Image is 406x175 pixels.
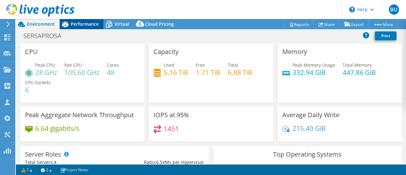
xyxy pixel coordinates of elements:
span: Peak CPU [35,62,55,68]
span: Cores [107,62,119,68]
h3: CPU [25,48,38,55]
span: Virtual [115,21,129,27]
h4: 1.71 TiB [196,69,220,76]
h3: Peak Aggregate Network Throughput [25,111,134,118]
span: Net CPU [64,62,82,68]
span: 6.5 [156,159,162,165]
span: Total [228,62,238,68]
span: CPU Sockets [25,79,51,85]
div: Total Servers: [25,159,115,166]
h4: 447.86 GiB [343,69,376,76]
a: Share [314,19,340,29]
a: Export [339,19,369,29]
a: More [369,19,398,29]
h3: Server Roles [25,151,61,158]
h4: 105.60 GHz [64,69,100,76]
h4: 28 GHz [35,69,57,76]
h4: 5.16 TiB [164,69,188,76]
h3: Memory [282,48,307,55]
h4: 215.40 GiB [292,125,326,132]
h3: Top Operating Systems [218,151,397,158]
span: Used [164,62,174,68]
a: Reports [284,19,314,29]
span: Total Memory [343,62,372,68]
a: 1 [17,166,37,174]
h4: 6 [25,86,51,93]
h3: Capacity [154,48,179,55]
svg: \n [349,7,355,12]
li: VMware [320,164,345,171]
h3: Average Daily Write [282,111,339,118]
div: Ratio: VMs per Hypervisor [115,159,204,166]
h4: 1451 [164,125,179,132]
h4: 6.64 gigabits/s [35,125,79,132]
span: Peak Memory Usage [292,62,335,68]
h1: SERSAPROSA [21,32,71,39]
a: Print [375,31,396,40]
span: Cloud Pricing [145,21,174,27]
span: Performance [71,21,99,27]
h3: IOPS at 95% [154,111,189,118]
li: Windows [266,164,293,171]
span: BU [389,4,399,15]
a: Project Notes [56,166,93,174]
h4: 6.88 TiB [228,69,252,76]
span: Environment [27,21,55,27]
span: 4 [54,159,56,165]
a: 2 [36,166,56,174]
span: Free [196,62,205,68]
h4: 332.94 GiB [292,69,335,76]
li: Linux [297,164,316,171]
h4: 48 [107,69,119,76]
